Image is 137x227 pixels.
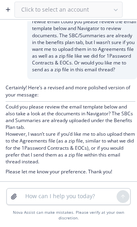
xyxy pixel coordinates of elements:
button: Create a new chat [2,3,14,16]
p: rewite email could you please review the email template below and Navigator to review documents. ... [32,18,137,73]
div: Nova Assist can make mistakes. Please verify at your own discretion. [6,210,131,221]
p: Could you please review the email template below and also take a look at the documents in Navigat... [6,103,135,165]
p: Please let me know your preference. Thank you! [6,168,135,175]
p: Certainly! Here’s a revised and more polished version of your message: [6,84,135,98]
